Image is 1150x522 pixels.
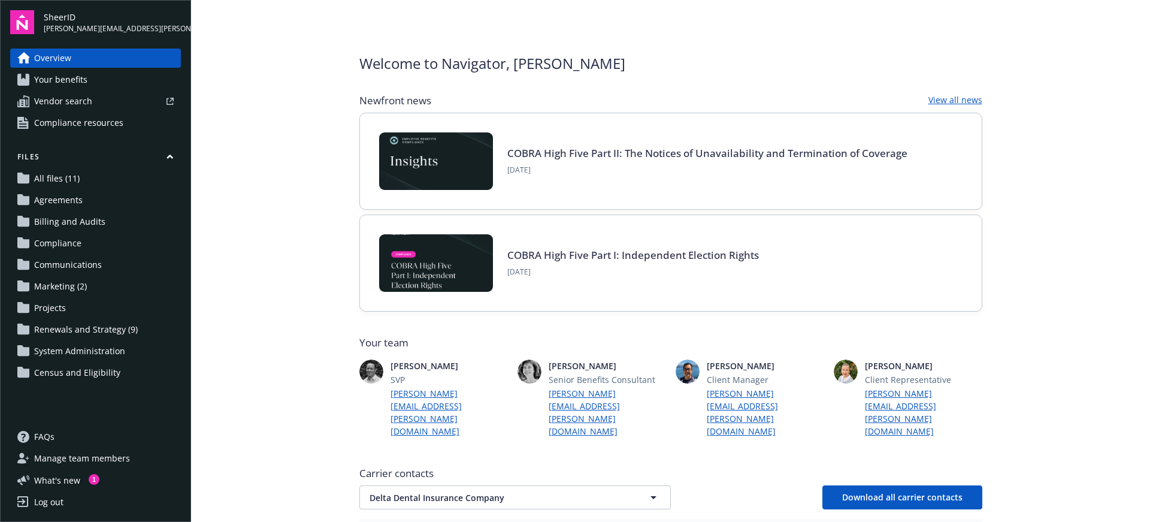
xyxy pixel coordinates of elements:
span: [PERSON_NAME] [707,360,824,372]
button: Files [10,152,181,167]
div: 1 [89,474,99,485]
img: navigator-logo.svg [10,10,34,34]
a: Marketing (2) [10,277,181,296]
span: FAQs [34,427,55,446]
span: Vendor search [34,92,92,111]
span: Billing and Audits [34,212,105,231]
a: COBRA High Five Part II: The Notices of Unavailability and Termination of Coverage [507,146,907,160]
span: Census and Eligibility [34,363,120,382]
div: Log out [34,493,63,512]
span: Projects [34,298,66,318]
span: Compliance resources [34,113,123,132]
a: FAQs [10,427,181,446]
span: Compliance [34,234,81,253]
img: BLOG-Card Image - Compliance - COBRA High Five Pt 1 07-18-25.jpg [379,234,493,292]
button: Delta Dental Insurance Company [359,485,671,509]
button: What's new1 [10,474,99,487]
span: Delta Dental Insurance Company [370,491,619,504]
a: Agreements [10,191,181,210]
a: Compliance resources [10,113,181,132]
a: Communications [10,255,181,274]
span: SVP [391,373,508,386]
span: [PERSON_NAME][EMAIL_ADDRESS][PERSON_NAME][DOMAIN_NAME] [44,23,181,34]
span: Download all carrier contacts [842,491,963,503]
img: photo [517,360,541,384]
a: Compliance [10,234,181,253]
a: All files (11) [10,169,181,188]
span: Client Manager [707,373,824,386]
a: Your benefits [10,70,181,89]
span: What ' s new [34,474,80,487]
a: Manage team members [10,449,181,468]
a: Billing and Audits [10,212,181,231]
a: Vendor search [10,92,181,111]
span: Welcome to Navigator , [PERSON_NAME] [359,53,625,74]
button: SheerID[PERSON_NAME][EMAIL_ADDRESS][PERSON_NAME][DOMAIN_NAME] [44,10,181,34]
a: Projects [10,298,181,318]
a: [PERSON_NAME][EMAIL_ADDRESS][PERSON_NAME][DOMAIN_NAME] [707,387,824,437]
img: photo [834,360,858,384]
img: photo [676,360,700,384]
span: System Administration [34,342,125,361]
span: Your team [359,336,982,350]
button: Download all carrier contacts [822,485,982,509]
span: Agreements [34,191,83,210]
span: Senior Benefits Consultant [549,373,666,386]
span: All files (11) [34,169,80,188]
span: [DATE] [507,267,759,277]
span: SheerID [44,11,181,23]
span: [DATE] [507,165,907,176]
span: [PERSON_NAME] [391,360,508,372]
img: photo [359,360,383,384]
span: Newfront news [359,93,431,108]
span: Carrier contacts [359,466,982,481]
span: Renewals and Strategy (9) [34,320,138,339]
span: Your benefits [34,70,87,89]
span: Marketing (2) [34,277,87,296]
a: Overview [10,49,181,68]
a: [PERSON_NAME][EMAIL_ADDRESS][PERSON_NAME][DOMAIN_NAME] [391,387,508,437]
img: Card Image - EB Compliance Insights.png [379,132,493,190]
span: [PERSON_NAME] [865,360,982,372]
a: [PERSON_NAME][EMAIL_ADDRESS][PERSON_NAME][DOMAIN_NAME] [549,387,666,437]
a: [PERSON_NAME][EMAIL_ADDRESS][PERSON_NAME][DOMAIN_NAME] [865,387,982,437]
a: View all news [928,93,982,108]
a: Census and Eligibility [10,363,181,382]
span: [PERSON_NAME] [549,360,666,372]
a: System Administration [10,342,181,361]
span: Manage team members [34,449,130,468]
span: Client Representative [865,373,982,386]
span: Communications [34,255,102,274]
span: Overview [34,49,71,68]
a: Renewals and Strategy (9) [10,320,181,339]
a: COBRA High Five Part I: Independent Election Rights [507,248,759,262]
